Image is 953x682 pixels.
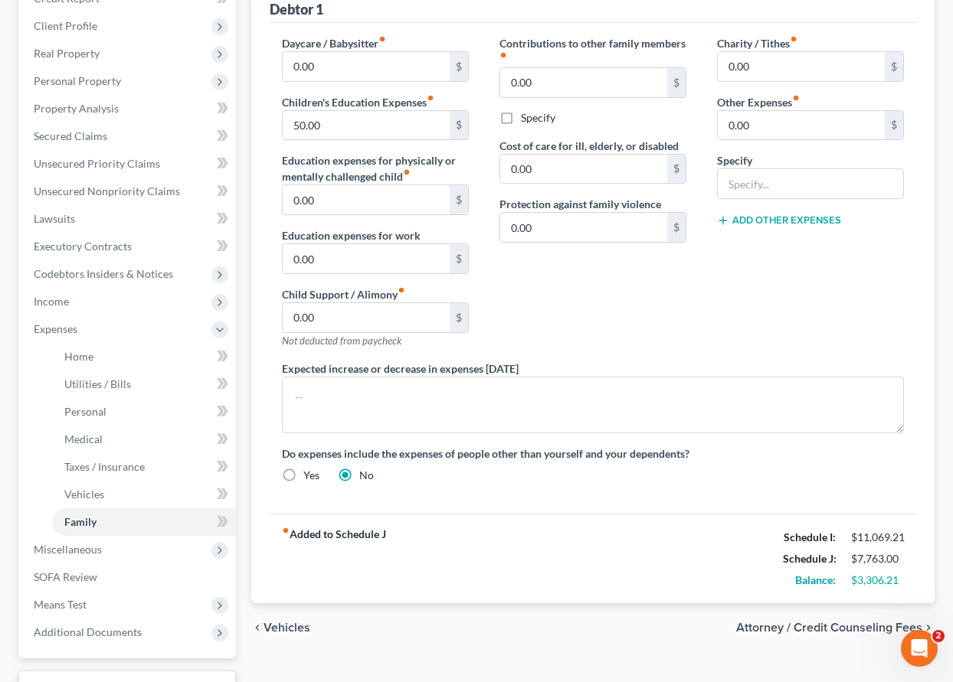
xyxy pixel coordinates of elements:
[64,350,93,363] span: Home
[792,94,800,102] i: fiber_manual_record
[64,432,103,445] span: Medical
[283,185,450,214] input: --
[282,445,904,462] label: Do expenses include the expenses of people other than yourself and your dependents?
[784,530,836,543] strong: Schedule I:
[34,295,69,308] span: Income
[64,405,106,418] span: Personal
[398,286,405,294] i: fiber_manual_record
[282,152,469,184] label: Education expenses for physically or mentally challenged child
[718,169,903,198] input: Specify...
[34,102,119,115] span: Property Analysis
[667,213,686,242] div: $
[52,398,236,426] a: Personal
[282,334,401,347] span: Not deducted from paycheck
[251,622,264,634] i: chevron_left
[282,35,386,51] label: Daycare / Babysitter
[282,527,386,591] strong: Added to Schedule J
[667,68,686,97] div: $
[34,157,160,170] span: Unsecured Priority Claims
[717,214,841,227] button: Add Other Expenses
[34,129,107,142] span: Secured Claims
[251,622,310,634] button: chevron_left Vehicles
[283,111,450,140] input: --
[851,551,904,566] div: $7,763.00
[717,94,800,110] label: Other Expenses
[499,35,686,67] label: Contributions to other family members
[718,111,885,140] input: --
[282,227,421,243] label: Education expenses for work
[521,110,555,126] label: Specify
[359,468,374,483] label: No
[64,515,97,528] span: Family
[403,168,411,176] i: fiber_manual_record
[499,196,661,212] label: Protection against family violence
[34,240,132,253] span: Executory Contracts
[34,74,121,87] span: Personal Property
[52,343,236,370] a: Home
[282,94,434,110] label: Children's Education Expenses
[21,95,236,122] a: Property Analysis
[34,570,97,583] span: SOFA Review
[790,35,797,43] i: fiber_manual_record
[34,322,77,335] span: Expenses
[64,377,131,390] span: Utilities / Bills
[499,138,679,154] label: Cost of care for ill, elderly, or disabled
[52,370,236,398] a: Utilities / Bills
[667,155,686,184] div: $
[885,111,903,140] div: $
[499,51,507,59] i: fiber_manual_record
[885,52,903,81] div: $
[736,622,935,634] button: Attorney / Credit Counseling Fees chevron_right
[427,94,434,102] i: fiber_manual_record
[717,35,797,51] label: Charity / Tithes
[717,152,752,168] label: Specify
[34,625,142,638] span: Additional Documents
[718,52,885,81] input: --
[21,233,236,260] a: Executory Contracts
[21,563,236,591] a: SOFA Review
[282,361,519,377] label: Expected increase or decrease in expenses [DATE]
[932,630,945,642] span: 2
[450,52,468,81] div: $
[21,205,236,233] a: Lawsuits
[851,573,904,588] div: $3,306.21
[851,530,904,545] div: $11,069.21
[21,122,236,150] a: Secured Claims
[52,508,236,536] a: Family
[21,150,236,178] a: Unsecured Priority Claims
[52,426,236,453] a: Medical
[64,460,145,473] span: Taxes / Insurance
[52,481,236,508] a: Vehicles
[283,303,450,332] input: --
[21,178,236,205] a: Unsecured Nonpriority Claims
[500,213,667,242] input: --
[500,68,667,97] input: --
[283,52,450,81] input: --
[34,47,100,60] span: Real Property
[303,468,319,483] label: Yes
[283,244,450,273] input: --
[450,185,468,214] div: $
[264,622,310,634] span: Vehicles
[282,286,405,302] label: Child Support / Alimony
[282,527,290,534] i: fiber_manual_record
[34,212,75,225] span: Lawsuits
[783,552,837,565] strong: Schedule J:
[34,543,102,556] span: Miscellaneous
[901,630,938,667] iframe: Intercom live chat
[500,155,667,184] input: --
[52,453,236,481] a: Taxes / Insurance
[34,267,173,280] span: Codebtors Insiders & Notices
[34,19,97,32] span: Client Profile
[736,622,922,634] span: Attorney / Credit Counseling Fees
[795,573,836,586] strong: Balance:
[34,184,180,197] span: Unsecured Nonpriority Claims
[450,244,468,273] div: $
[922,622,935,634] i: chevron_right
[450,303,468,332] div: $
[64,488,104,501] span: Vehicles
[34,598,87,611] span: Means Test
[378,35,386,43] i: fiber_manual_record
[450,111,468,140] div: $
